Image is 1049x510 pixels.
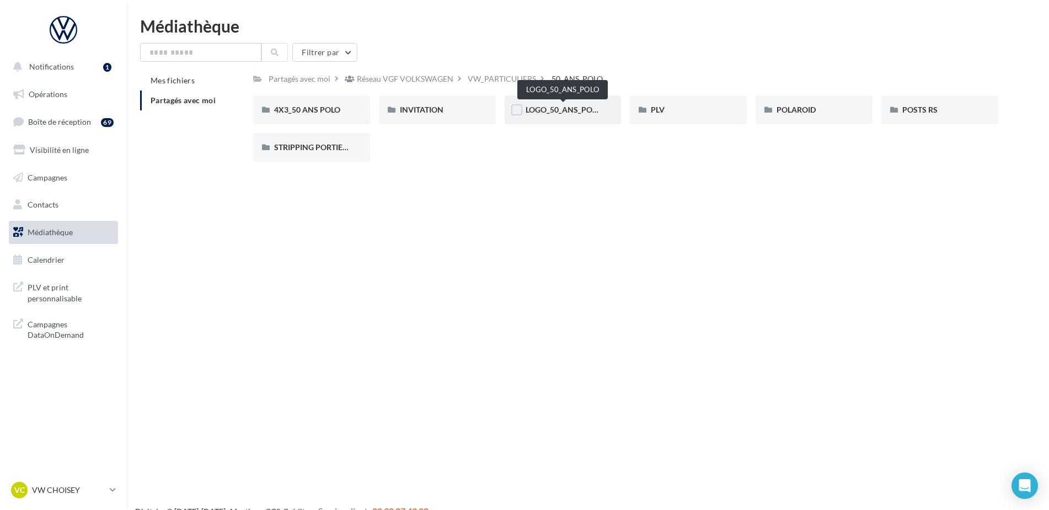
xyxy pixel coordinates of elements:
span: Mes fichiers [151,76,195,85]
span: Médiathèque [28,227,73,237]
span: Campagnes DataOnDemand [28,317,114,341]
span: PLV et print personnalisable [28,280,114,304]
span: VC [14,485,25,496]
a: Campagnes [7,166,120,189]
p: VW CHOISEY [32,485,105,496]
span: 4X3_50 ANS POLO [274,105,340,114]
div: _50_ANS_POLO [548,73,603,84]
span: INVITATION [400,105,443,114]
div: 1 [103,63,111,72]
a: PLV et print personnalisable [7,275,120,308]
span: Visibilité en ligne [30,145,89,155]
span: POLAROID [777,105,816,114]
a: Médiathèque [7,221,120,244]
div: Open Intercom Messenger [1011,472,1038,499]
div: Partagés avec moi [269,73,330,84]
a: Visibilité en ligne [7,139,120,162]
a: Opérations [7,83,120,106]
span: Opérations [29,89,67,99]
span: LOGO_50_ANS_POLO [526,105,602,114]
a: Contacts [7,193,120,216]
span: PLV [651,105,665,114]
a: VC VW CHOISEY [9,480,118,501]
div: Réseau VGF VOLKSWAGEN [357,73,453,84]
a: Calendrier [7,248,120,272]
div: LOGO_50_ANS_POLO [517,80,608,99]
div: 69 [101,118,114,127]
button: Notifications 1 [7,55,116,78]
span: Calendrier [28,255,65,264]
span: Boîte de réception [28,117,91,126]
span: Partagés avec moi [151,95,216,105]
span: Contacts [28,200,58,209]
div: Médiathèque [140,18,1036,34]
button: Filtrer par [292,43,357,62]
span: STRIPPING PORTIERE [274,142,352,152]
span: POSTS RS [902,105,938,114]
div: VW_PARTICULIERS [468,73,536,84]
a: Boîte de réception69 [7,110,120,134]
span: Campagnes [28,172,67,182]
span: Notifications [29,62,74,71]
a: Campagnes DataOnDemand [7,312,120,345]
